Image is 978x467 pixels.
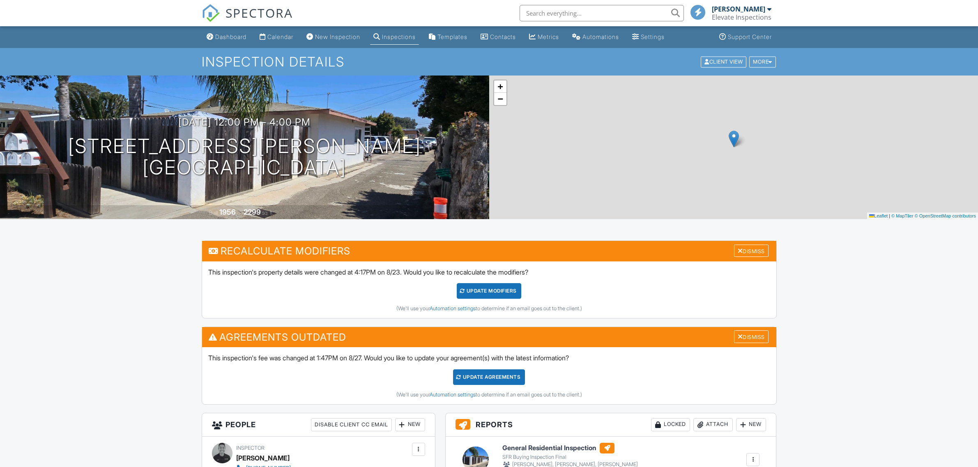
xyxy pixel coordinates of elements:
a: Leaflet [869,213,888,218]
a: Dashboard [203,30,250,45]
div: Support Center [728,33,772,40]
div: [PERSON_NAME] [236,452,290,464]
div: New Inspection [315,33,360,40]
div: Update Agreements [453,369,525,385]
div: Settings [641,33,665,40]
div: Dismiss [734,245,769,257]
div: Contacts [490,33,516,40]
div: [PERSON_NAME] [712,5,765,13]
a: Templates [426,30,471,45]
div: Client View [701,56,746,67]
a: Inspections [370,30,419,45]
a: Support Center [716,30,775,45]
span: Inspector [236,445,265,451]
a: SPECTORA [202,11,293,28]
div: (We'll use your to determine if an email goes out to the client.) [208,391,770,398]
span: + [497,81,503,92]
div: Dismiss [734,330,769,343]
div: This inspection's property details were changed at 4:17PM on 8/23. Would you like to recalculate ... [202,261,776,318]
span: sq. ft. [262,210,274,216]
a: Zoom out [494,93,506,105]
img: Marker [729,130,739,147]
a: Zoom in [494,80,506,93]
div: (We'll use your to determine if an email goes out to the client.) [208,305,770,312]
a: Metrics [526,30,562,45]
div: SFR Buying Inspection Final [502,454,638,460]
div: Attach [693,418,733,431]
a: © OpenStreetMap contributors [915,213,976,218]
div: This inspection's fee was changed at 1:47PM on 8/27. Would you like to update your agreement(s) w... [202,347,776,404]
div: New [736,418,766,431]
div: Inspections [382,33,416,40]
a: Client View [700,58,748,64]
a: Contacts [477,30,519,45]
div: 2299 [244,208,261,216]
h6: General Residential Inspection [502,443,638,453]
div: UPDATE Modifiers [457,283,521,299]
h3: Reports [446,413,776,437]
a: Automation settings [430,305,476,311]
div: Dashboard [215,33,246,40]
div: Metrics [538,33,559,40]
div: 1956 [219,208,236,216]
a: Calendar [256,30,297,45]
div: Automations [582,33,619,40]
h3: [DATE] 12:00 pm - 4:00 pm [178,117,311,128]
div: New [395,418,425,431]
div: More [749,56,776,67]
a: Automation settings [430,391,476,398]
h1: Inspection Details [202,55,777,69]
div: Elevate Inspections [712,13,771,21]
span: SPECTORA [226,4,293,21]
h3: People [202,413,435,437]
div: Calendar [267,33,293,40]
span: Built [209,210,218,216]
h3: Agreements Outdated [202,327,776,347]
input: Search everything... [520,5,684,21]
img: The Best Home Inspection Software - Spectora [202,4,220,22]
a: Settings [629,30,668,45]
h1: [STREET_ADDRESS][PERSON_NAME] [GEOGRAPHIC_DATA] [68,135,421,179]
a: New Inspection [303,30,364,45]
div: Locked [651,418,690,431]
div: Templates [437,33,467,40]
span: − [497,94,503,104]
h3: Recalculate Modifiers [202,241,776,261]
a: © MapTiler [891,213,914,218]
div: Disable Client CC Email [311,418,392,431]
span: | [889,213,890,218]
a: Automations (Basic) [569,30,622,45]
